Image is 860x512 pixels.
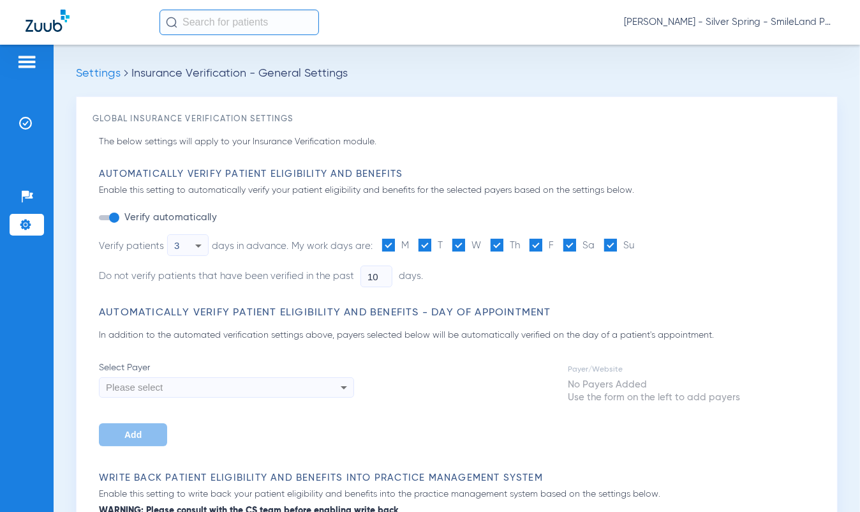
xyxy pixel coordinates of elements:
[99,135,821,149] p: The below settings will apply to your Insurance Verification module.
[567,363,741,377] td: Payer/Website
[99,423,167,446] button: Add
[99,234,288,256] div: Verify patients days in advance.
[99,184,821,197] p: Enable this setting to automatically verify your patient eligibility and benefits for the selecte...
[452,239,481,253] label: W
[530,239,554,253] label: F
[159,10,319,35] input: Search for patients
[131,68,348,79] span: Insurance Verification - General Settings
[624,16,834,29] span: [PERSON_NAME] - Silver Spring - SmileLand PD
[99,306,821,319] h3: Automatically Verify Patient Eligibility and Benefits - Day of Appointment
[99,361,354,374] span: Select Payer
[567,378,741,405] td: No Payers Added Use the form on the left to add payers
[174,240,179,251] span: 3
[93,113,821,126] h3: Global Insurance Verification Settings
[419,239,443,253] label: T
[99,329,821,342] p: In addition to the automated verification settings above, payers selected below will be automatic...
[17,54,37,70] img: hamburger-icon
[99,472,821,485] h3: Write Back Patient Eligibility and Benefits Into Practice Management System
[26,10,70,32] img: Zuub Logo
[604,239,634,253] label: Su
[382,239,409,253] label: M
[122,211,217,224] label: Verify automatically
[106,382,163,393] span: Please select
[491,239,520,253] label: Th
[99,266,631,287] li: Do not verify patients that have been verified in the past days.
[124,430,142,440] span: Add
[292,241,373,251] span: My work days are:
[166,17,177,28] img: Search Icon
[99,168,821,181] h3: Automatically Verify Patient Eligibility and Benefits
[76,68,121,79] span: Settings
[563,239,595,253] label: Sa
